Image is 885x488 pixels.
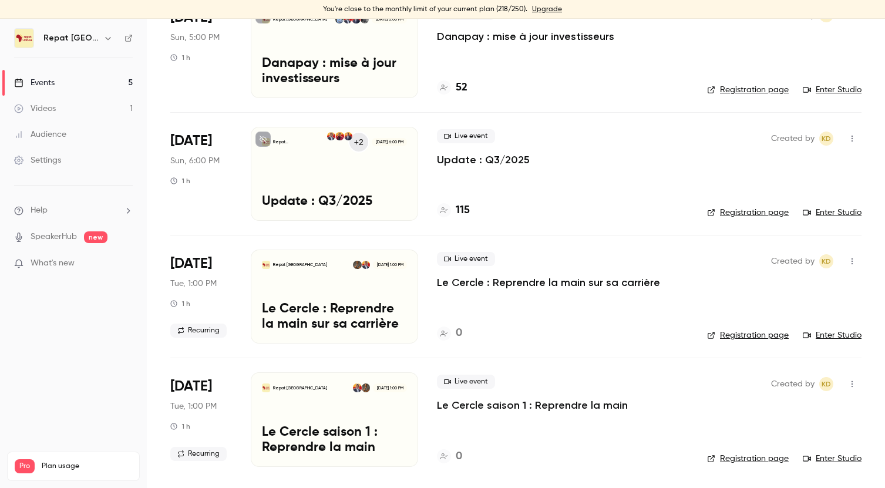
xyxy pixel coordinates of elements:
[335,132,344,140] img: Fatoumata Dia
[803,84,862,96] a: Enter Studio
[822,132,831,146] span: KD
[456,325,462,341] h4: 0
[84,231,107,243] span: new
[273,16,327,22] p: Repat [GEOGRAPHIC_DATA]
[262,302,407,332] p: Le Cercle : Reprendre la main sur sa carrière
[31,231,77,243] a: SpeakerHub
[327,132,335,140] img: Kara Diaby
[262,194,407,210] p: Update : Q3/2025
[373,261,406,269] span: [DATE] 1:00 PM
[352,15,360,23] img: Mounir Telkass
[373,383,406,392] span: [DATE] 1:00 PM
[170,176,190,186] div: 1 h
[372,15,406,23] span: [DATE] 5:00 PM
[822,377,831,391] span: KD
[707,207,789,218] a: Registration page
[15,29,33,48] img: Repat Africa
[251,250,418,344] a: Le Cercle : Reprendre la main sur sa carrièreRepat [GEOGRAPHIC_DATA]Kara DiabyHannah Dehauteur[DA...
[14,129,66,140] div: Audience
[771,254,815,268] span: Created by
[456,80,467,96] h4: 52
[819,254,833,268] span: Kara Diaby
[372,138,406,146] span: [DATE] 6:00 PM
[170,53,190,62] div: 1 h
[251,127,418,221] a: Update : Q3/2025Repat [GEOGRAPHIC_DATA]+2Mounir TelkassFatoumata DiaKara Diaby[DATE] 6:00 PMUpdat...
[170,324,227,338] span: Recurring
[361,15,369,23] img: Moussa Dembele
[771,132,815,146] span: Created by
[262,56,407,87] p: Danapay : mise à jour investisseurs
[170,372,232,466] div: Oct 7 Tue, 1:00 PM (Africa/Abidjan)
[170,299,190,308] div: 1 h
[437,449,462,465] a: 0
[170,4,232,97] div: Sep 28 Sun, 7:00 PM (Europe/Paris)
[437,275,660,290] a: Le Cercle : Reprendre la main sur sa carrière
[170,250,232,344] div: Sep 30 Tue, 1:00 PM (Africa/Abidjan)
[273,385,327,391] p: Repat [GEOGRAPHIC_DATA]
[251,372,418,466] a: Le Cercle saison 1 : Reprendre la mainRepat [GEOGRAPHIC_DATA]Hannah DehauteurKara Diaby[DATE] 1:0...
[437,325,462,341] a: 0
[437,129,495,143] span: Live event
[803,207,862,218] a: Enter Studio
[335,15,344,23] img: Demba Dembele
[437,398,628,412] a: Le Cercle saison 1 : Reprendre la main
[819,377,833,391] span: Kara Diaby
[170,278,217,290] span: Tue, 1:00 PM
[362,383,370,392] img: Hannah Dehauteur
[262,261,270,269] img: Le Cercle : Reprendre la main sur sa carrière
[14,204,133,217] li: help-dropdown-opener
[803,329,862,341] a: Enter Studio
[262,425,407,456] p: Le Cercle saison 1 : Reprendre la main
[437,375,495,389] span: Live event
[31,257,75,270] span: What's new
[14,103,56,115] div: Videos
[14,77,55,89] div: Events
[819,132,833,146] span: Kara Diaby
[353,383,361,392] img: Kara Diaby
[344,15,352,23] img: Kara Diaby
[532,5,562,14] a: Upgrade
[14,154,61,166] div: Settings
[170,155,220,167] span: Sun, 6:00 PM
[353,261,361,269] img: Hannah Dehauteur
[437,29,614,43] a: Danapay : mise à jour investisseurs
[273,139,327,145] p: Repat [GEOGRAPHIC_DATA]
[803,453,862,465] a: Enter Studio
[707,453,789,465] a: Registration page
[251,4,418,97] a: Danapay : mise à jour investisseursRepat [GEOGRAPHIC_DATA]Moussa DembeleMounir TelkassKara DiabyD...
[771,377,815,391] span: Created by
[170,401,217,412] span: Tue, 1:00 PM
[362,261,370,269] img: Kara Diaby
[344,132,352,140] img: Mounir Telkass
[42,462,132,471] span: Plan usage
[170,127,232,221] div: Sep 28 Sun, 8:00 PM (Europe/Brussels)
[262,383,270,392] img: Le Cercle saison 1 : Reprendre la main
[170,422,190,431] div: 1 h
[437,252,495,266] span: Live event
[707,84,789,96] a: Registration page
[170,377,212,396] span: [DATE]
[437,153,530,167] a: Update : Q3/2025
[822,254,831,268] span: KD
[15,459,35,473] span: Pro
[456,449,462,465] h4: 0
[348,132,369,153] div: +2
[170,447,227,461] span: Recurring
[31,204,48,217] span: Help
[707,329,789,341] a: Registration page
[170,132,212,150] span: [DATE]
[170,32,220,43] span: Sun, 5:00 PM
[170,254,212,273] span: [DATE]
[273,262,327,268] p: Repat [GEOGRAPHIC_DATA]
[456,203,470,218] h4: 115
[437,80,467,96] a: 52
[43,32,99,44] h6: Repat [GEOGRAPHIC_DATA]
[437,203,470,218] a: 115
